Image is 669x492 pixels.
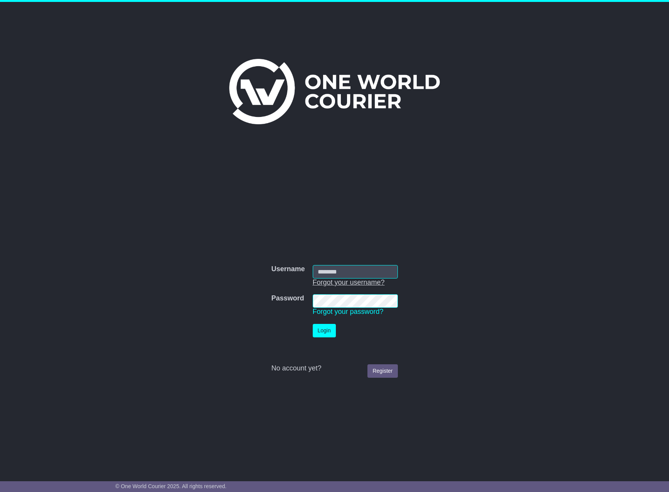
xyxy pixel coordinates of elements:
[313,308,384,315] a: Forgot your password?
[313,324,336,337] button: Login
[367,364,397,378] a: Register
[116,483,227,489] span: © One World Courier 2025. All rights reserved.
[271,265,305,274] label: Username
[313,279,385,286] a: Forgot your username?
[271,364,397,373] div: No account yet?
[271,294,304,303] label: Password
[229,59,439,124] img: One World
